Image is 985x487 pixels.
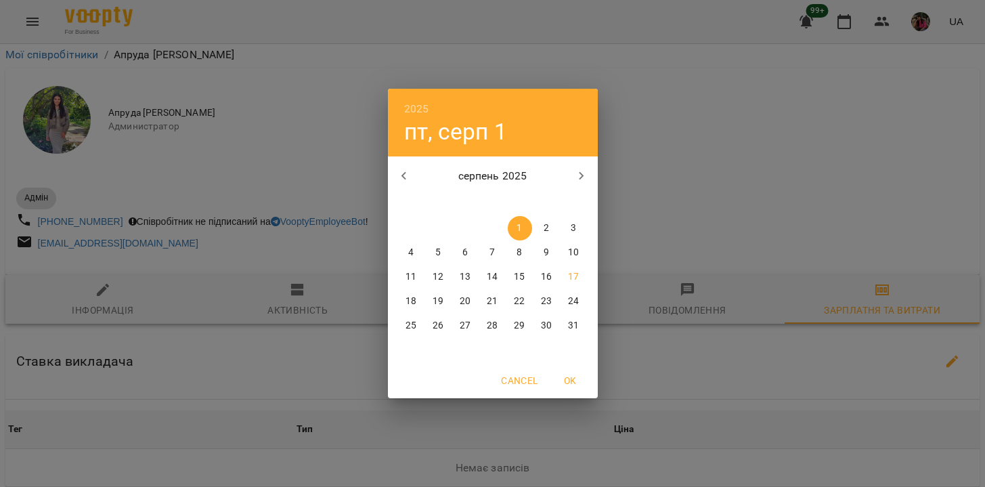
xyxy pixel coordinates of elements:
[562,196,586,209] span: нд
[426,314,451,338] button: 26
[562,240,586,265] button: 10
[460,295,470,308] p: 20
[433,270,443,284] p: 12
[420,168,565,184] p: серпень 2025
[535,265,559,289] button: 16
[408,246,414,259] p: 4
[406,270,416,284] p: 11
[426,289,451,314] button: 19
[487,295,498,308] p: 21
[399,240,424,265] button: 4
[568,295,579,308] p: 24
[399,265,424,289] button: 11
[404,118,507,146] button: пт, серп 1
[508,196,532,209] span: пт
[454,289,478,314] button: 20
[568,246,579,259] p: 10
[460,270,470,284] p: 13
[433,319,443,333] p: 26
[535,240,559,265] button: 9
[568,319,579,333] p: 31
[535,196,559,209] span: сб
[562,289,586,314] button: 24
[562,265,586,289] button: 17
[544,246,549,259] p: 9
[433,295,443,308] p: 19
[514,270,525,284] p: 15
[501,373,538,389] span: Cancel
[541,295,552,308] p: 23
[508,216,532,240] button: 1
[481,265,505,289] button: 14
[404,100,429,119] button: 2025
[508,289,532,314] button: 22
[571,221,576,235] p: 3
[406,295,416,308] p: 18
[487,270,498,284] p: 14
[487,319,498,333] p: 28
[568,270,579,284] p: 17
[426,240,451,265] button: 5
[481,314,505,338] button: 28
[508,314,532,338] button: 29
[517,221,522,235] p: 1
[460,319,470,333] p: 27
[517,246,522,259] p: 8
[535,216,559,240] button: 2
[481,196,505,209] span: чт
[541,270,552,284] p: 16
[426,265,451,289] button: 12
[454,314,478,338] button: 27
[481,289,505,314] button: 21
[399,196,424,209] span: пн
[554,373,587,389] span: OK
[462,246,468,259] p: 6
[435,246,441,259] p: 5
[562,314,586,338] button: 31
[535,314,559,338] button: 30
[508,240,532,265] button: 8
[544,221,549,235] p: 2
[406,319,416,333] p: 25
[489,246,495,259] p: 7
[454,196,478,209] span: ср
[514,319,525,333] p: 29
[496,368,543,393] button: Cancel
[541,319,552,333] p: 30
[454,265,478,289] button: 13
[562,216,586,240] button: 3
[426,196,451,209] span: вт
[508,265,532,289] button: 15
[481,240,505,265] button: 7
[535,289,559,314] button: 23
[399,289,424,314] button: 18
[454,240,478,265] button: 6
[514,295,525,308] p: 22
[399,314,424,338] button: 25
[549,368,592,393] button: OK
